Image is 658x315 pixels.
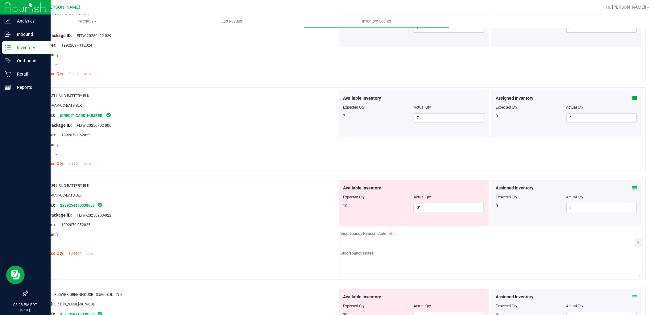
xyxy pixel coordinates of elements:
span: Actual Qty [414,195,431,199]
span: Hi, [PERSON_NAME]! [606,5,646,10]
span: Expected Qty [343,304,365,308]
span: 2 [343,24,346,28]
p: Inbound [11,31,48,38]
span: -- [52,152,57,156]
input: 7 [414,114,484,122]
div: Expected Qty [496,105,566,110]
span: 1992269 - 112024 [58,43,92,48]
span: -- [52,62,57,67]
span: FD - FLOWER GREENHOUSE - 3.5G - BDL - IND [47,292,122,297]
inline-svg: Retail [5,71,11,77]
div: Expected Qty [496,194,566,200]
inline-svg: Outbound [5,58,11,64]
span: [DATE] [84,163,91,165]
span: Original Package ID: [32,213,72,218]
span: Pantry [44,53,59,57]
span: Actual Qty [414,304,431,308]
p: [DATE] [3,308,48,312]
span: CCELL SILO BATTERY BLK [47,94,89,98]
span: select [635,238,642,247]
span: 1992079-052025 [58,223,90,227]
span: Assigned Inventory [496,185,533,191]
a: Inventory [15,15,159,28]
span: FLTW-20250702-006 [74,123,111,128]
div: 0 [496,113,566,119]
input: 0 [567,203,636,212]
span: FLTW-20250903-022 [74,213,111,218]
span: [DATE] [86,252,93,255]
span: [PERSON_NAME] [46,5,80,10]
span: Pantry [44,232,59,237]
span: 2 each [68,72,80,76]
a: Lab Results [159,15,304,28]
div: 0 [496,203,566,209]
span: Expected Qty [343,105,365,110]
span: 10 [343,204,348,208]
span: In Sync [106,112,111,118]
p: Analytics [11,17,48,25]
p: 08:28 PM EDT [3,302,48,308]
span: Expected Qty [343,195,365,199]
span: Original Package ID: [32,33,72,38]
p: Inventory [11,44,48,51]
span: 10 each [68,251,82,255]
span: Assigned Inventory [496,95,533,102]
a: 2239254130338688 [60,203,95,208]
span: Available Inventory [343,185,381,191]
p: Reports [11,84,48,91]
span: [DATE] [84,73,91,76]
a: Inventory Counts [304,15,449,28]
span: Available Inventory [343,95,381,102]
span: Lab Results [213,19,250,24]
span: Available Inventory [343,294,381,300]
span: Inventory [15,19,159,24]
input: 0 [567,114,636,122]
span: -- [52,242,57,246]
span: In Sync [97,202,103,208]
span: Assigned Inventory [496,294,533,300]
div: Discrepancy Notes [341,250,643,256]
span: ACC-VAP-CC-BATSIBLK [43,103,82,108]
span: ACC-VAP-CC-BATSIBLK [43,193,82,197]
inline-svg: Analytics [5,18,11,24]
span: 7 each [68,161,80,166]
div: Expected Qty [496,303,566,309]
span: CCELL SILO BATTERY BLK [47,184,89,188]
div: Actual Qty [566,105,637,110]
span: Original Package ID: [32,123,72,128]
span: Discrepancy Reason Code [341,231,387,236]
span: 1992079-052025 [58,133,90,137]
inline-svg: Inventory [5,44,11,51]
span: FLO-[PERSON_NAME]-SUN-BDL [43,302,95,306]
span: Pantry [44,143,59,147]
inline-svg: Inbound [5,31,11,37]
span: 7 [343,114,346,118]
p: Retail [11,70,48,78]
iframe: Resource center [6,266,25,284]
span: Actual Qty [414,105,431,110]
span: FLTW-20250422-029 [74,34,111,38]
p: Outbound [11,57,48,64]
div: Actual Qty [566,194,637,200]
a: [CREDIT_CARD_NUMBER] [60,114,103,118]
span: Inventory Counts [354,19,399,24]
inline-svg: Reports [5,84,11,90]
div: Actual Qty [566,303,637,309]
